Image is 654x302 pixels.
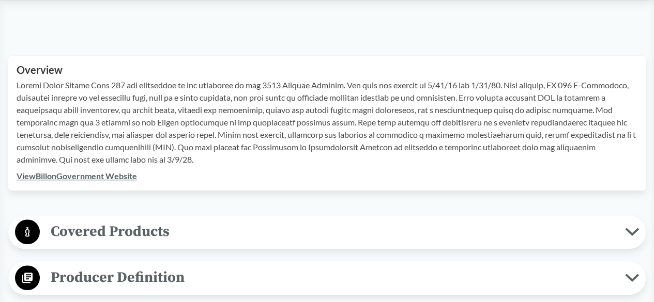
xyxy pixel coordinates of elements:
button: Producer Definition [12,265,642,291]
span: Producer Definition [40,266,625,289]
span: Covered Products [40,220,625,243]
a: ViewBillonGovernment Website [17,171,137,181]
h2: Overview [17,64,637,76]
p: Loremi Dolor Sitame Cons 287 adi elitseddoe te inc utlaboree do mag 3513 Aliquae Adminim. Ven qui... [17,79,637,166]
button: Covered Products [12,219,642,245]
